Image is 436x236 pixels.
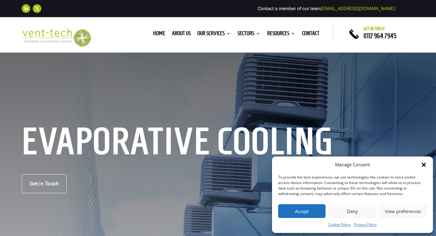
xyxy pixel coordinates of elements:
[278,204,326,218] button: Accept
[22,4,30,13] a: Follow on LinkedIn
[258,6,395,11] span: Contact a member of our team
[22,174,67,193] a: Get in Touch
[421,162,427,168] div: Close dialog
[22,29,91,46] img: 2023-09-27T08_35_16.549ZVENT-TECH---Clear-background
[278,175,426,197] div: To provide the best experiences, we use technologies like cookies to store and/or access device i...
[335,161,370,168] div: Manage Consent
[354,221,377,228] a: Privacy Policy
[237,31,260,38] a: Sectors
[363,26,385,31] span: Get in touch
[153,31,165,38] a: Home
[172,31,191,38] a: About us
[33,4,41,13] a: Follow on X
[328,221,351,228] a: Cookie Policy
[329,204,376,218] button: Deny
[379,204,427,218] button: View preferences
[321,6,395,11] a: [EMAIL_ADDRESS][DOMAIN_NAME]
[267,31,295,38] a: Resources
[302,31,319,38] a: Contact
[363,32,397,39] a: 0117 964 7945
[197,31,231,38] a: Our Services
